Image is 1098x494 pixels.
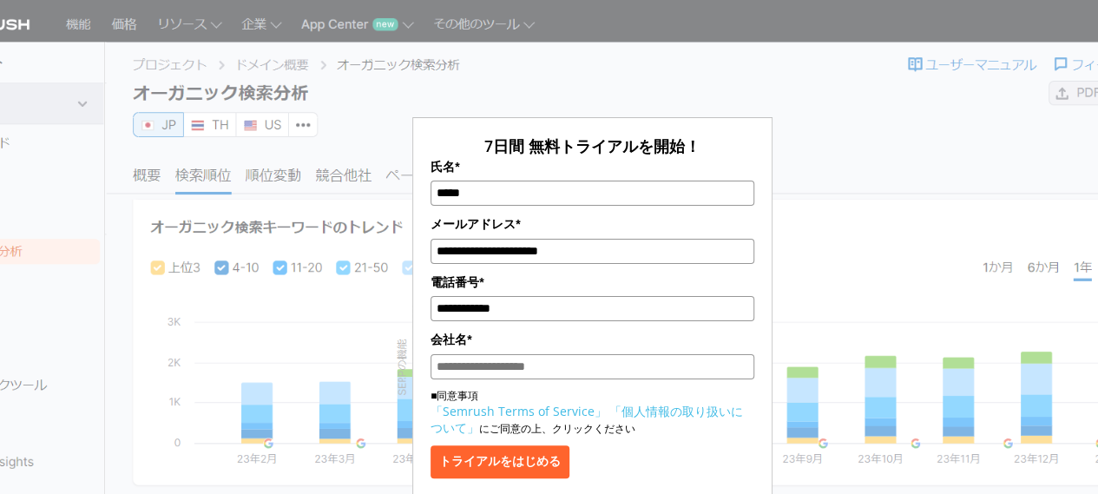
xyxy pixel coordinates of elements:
[431,403,607,419] a: 「Semrush Terms of Service」
[431,214,754,234] label: メールアドレス*
[484,135,700,156] span: 7日間 無料トライアルを開始！
[431,445,569,478] button: トライアルをはじめる
[431,403,743,436] a: 「個人情報の取り扱いについて」
[431,273,754,292] label: 電話番号*
[431,388,754,437] p: ■同意事項 にご同意の上、クリックください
